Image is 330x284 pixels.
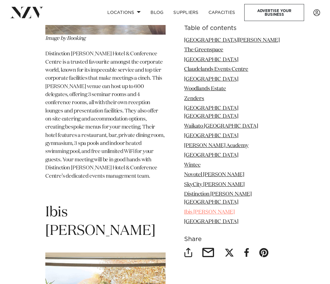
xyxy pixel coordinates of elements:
[184,86,226,91] a: Woodlands Estate
[184,57,238,62] a: [GEOGRAPHIC_DATA]
[184,47,223,53] a: The Greenspace
[184,38,280,43] a: [GEOGRAPHIC_DATA][PERSON_NAME]
[184,143,249,148] a: [PERSON_NAME] Academy
[184,153,238,158] a: [GEOGRAPHIC_DATA]
[45,36,85,41] span: Image by Booking
[184,96,204,101] a: Zenders
[184,124,258,129] a: Waikato [GEOGRAPHIC_DATA]
[184,67,248,72] a: Claudelands Events Centre
[184,182,245,187] a: SkyCity [PERSON_NAME]
[146,6,168,19] a: BLOG
[45,51,165,179] span: Distinction [PERSON_NAME] Hotel & Conference Centre is a trusted favourite amongst the corporate ...
[244,4,304,21] a: Advertise your business
[184,77,238,82] a: [GEOGRAPHIC_DATA]
[102,6,146,19] a: Locations
[45,206,155,238] span: Ibis [PERSON_NAME]
[204,6,240,19] a: Capacities
[168,6,203,19] a: SUPPLIERS
[184,192,252,205] a: Distinction [PERSON_NAME][GEOGRAPHIC_DATA]
[184,210,235,215] a: Ibis [PERSON_NAME]
[184,172,244,177] a: Novotel [PERSON_NAME]
[184,106,238,119] a: [GEOGRAPHIC_DATA] [GEOGRAPHIC_DATA]
[184,236,285,243] h6: Share
[184,219,238,224] a: [GEOGRAPHIC_DATA]
[10,7,43,18] img: nzv-logo.png
[184,25,285,32] h6: Table of contents
[184,133,238,138] a: [GEOGRAPHIC_DATA]
[184,163,200,168] a: Wintec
